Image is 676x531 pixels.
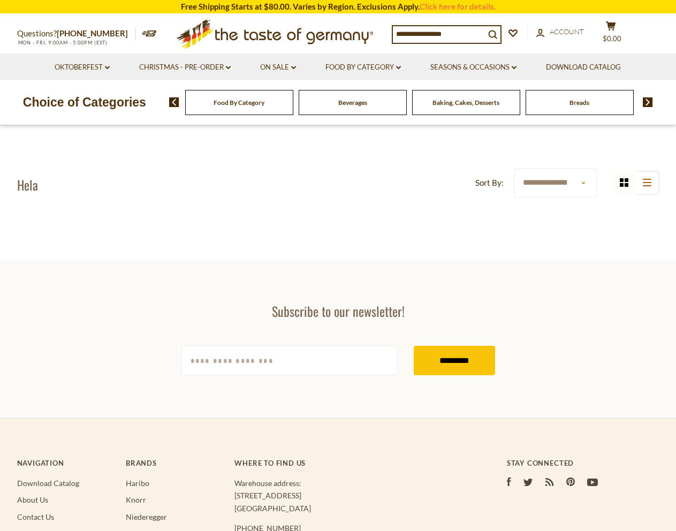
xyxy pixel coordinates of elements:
[214,98,264,107] a: Food By Category
[17,512,54,521] a: Contact Us
[643,97,653,107] img: next arrow
[325,62,401,73] a: Food By Category
[17,459,115,467] h4: Navigation
[126,459,224,467] h4: Brands
[169,97,179,107] img: previous arrow
[139,62,231,73] a: Christmas - PRE-ORDER
[260,62,296,73] a: On Sale
[17,177,38,193] h1: Hela
[57,28,128,38] a: [PHONE_NUMBER]
[181,303,495,319] h3: Subscribe to our newsletter!
[234,459,464,467] h4: Where to find us
[550,27,584,36] span: Account
[569,98,589,107] a: Breads
[595,21,627,48] button: $0.00
[126,479,149,488] a: Haribo
[475,176,504,189] label: Sort By:
[126,512,167,521] a: Niederegger
[432,98,499,107] a: Baking, Cakes, Desserts
[546,62,621,73] a: Download Catalog
[338,98,367,107] a: Beverages
[17,479,79,488] a: Download Catalog
[234,477,464,514] p: Warehouse address: [STREET_ADDRESS] [GEOGRAPHIC_DATA]
[420,2,496,11] a: Click here for details.
[17,40,108,45] span: MON - FRI, 9:00AM - 5:00PM (EST)
[17,27,136,41] p: Questions?
[126,495,146,504] a: Knorr
[17,495,48,504] a: About Us
[430,62,517,73] a: Seasons & Occasions
[55,62,110,73] a: Oktoberfest
[603,34,621,43] span: $0.00
[507,459,659,467] h4: Stay Connected
[536,26,584,38] a: Account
